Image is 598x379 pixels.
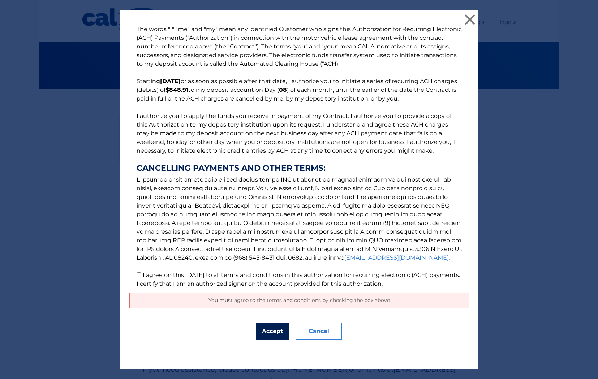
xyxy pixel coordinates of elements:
[296,323,342,340] button: Cancel
[256,323,289,340] button: Accept
[208,297,390,303] span: You must agree to the terms and conditions by checking the box above
[137,272,460,287] label: I agree on this [DATE] to all terms and conditions in this authorization for recurring electronic...
[137,164,462,173] strong: CANCELLING PAYMENTS AND OTHER TERMS:
[344,254,449,261] a: [EMAIL_ADDRESS][DOMAIN_NAME]
[279,86,287,93] b: 08
[129,25,469,288] p: The words "I" "me" and "my" mean any identified Customer who signs this Authorization for Recurri...
[165,86,188,93] b: $848.91
[160,78,181,85] b: [DATE]
[463,12,477,27] button: ×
